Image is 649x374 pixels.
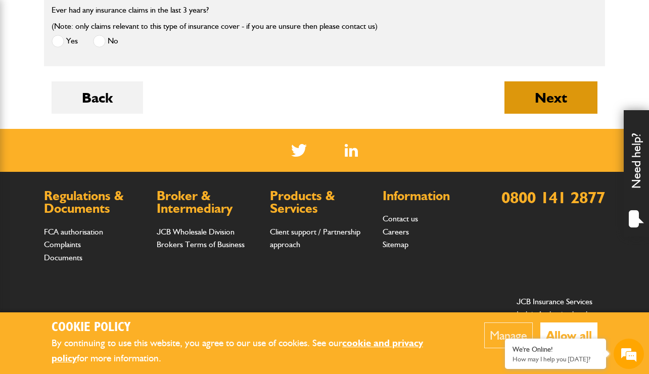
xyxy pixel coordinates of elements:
[345,144,358,157] a: LinkedIn
[157,227,235,237] a: JCB Wholesale Division
[52,336,453,366] p: By continuing to use this website, you agree to our use of cookies. See our for more information.
[52,6,378,30] label: Ever had any insurance claims in the last 3 years? (Note: only claims relevant to this type of in...
[291,144,307,157] img: Twitter
[93,35,118,48] label: No
[383,190,485,203] h2: Information
[137,294,183,308] em: Start Chat
[624,110,649,237] div: Need help?
[383,240,408,249] a: Sitemap
[44,253,82,262] a: Documents
[501,188,605,207] a: 0800 141 2877
[52,35,78,48] label: Yes
[13,183,184,286] textarea: Type your message and hit 'Enter'
[166,5,190,29] div: Minimize live chat window
[13,123,184,146] input: Enter your email address
[345,144,358,157] img: Linked In
[13,93,184,116] input: Enter your last name
[513,345,598,354] div: We're Online!
[383,227,409,237] a: Careers
[383,214,418,223] a: Contact us
[44,190,147,215] h2: Regulations & Documents
[13,153,184,175] input: Enter your phone number
[270,227,360,250] a: Client support / Partnership approach
[52,320,453,336] h2: Cookie Policy
[52,81,143,114] button: Back
[17,56,42,70] img: d_20077148190_company_1631870298795_20077148190
[44,240,81,249] a: Complaints
[540,322,597,348] button: Allow all
[157,190,259,215] h2: Broker & Intermediary
[44,227,103,237] a: FCA authorisation
[513,355,598,363] p: How may I help you today?
[504,81,597,114] button: Next
[270,190,373,215] h2: Products & Services
[484,322,533,348] button: Manage
[53,57,170,70] div: Chat with us now
[157,240,245,249] a: Brokers Terms of Business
